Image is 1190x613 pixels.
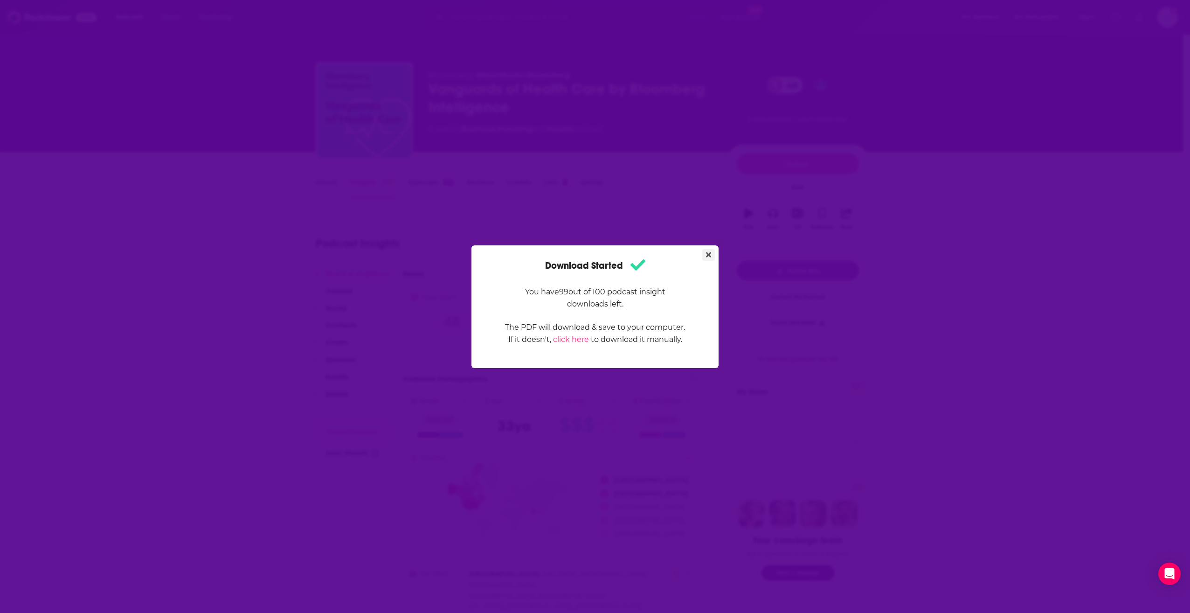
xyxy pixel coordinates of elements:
a: click here [553,335,589,344]
p: The PDF will download & save to your computer. If it doesn't, to download it manually. [505,321,685,346]
h1: Download Started [545,257,645,275]
button: Close [702,249,715,261]
div: Open Intercom Messenger [1158,563,1181,585]
p: You have 99 out of 100 podcast insight downloads left. [505,286,685,310]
